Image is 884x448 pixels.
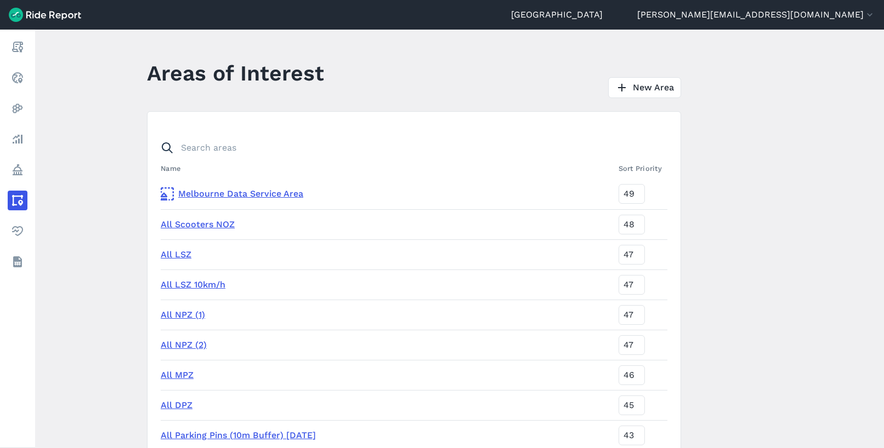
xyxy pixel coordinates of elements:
a: All NPZ (1) [161,309,205,320]
img: Ride Report [9,8,81,22]
a: Policy [8,160,27,180]
a: Datasets [8,252,27,272]
a: All Parking Pins (10m Buffer) [DATE] [161,430,316,440]
a: All NPZ (2) [161,340,207,350]
a: Heatmaps [8,99,27,118]
input: Search areas [154,138,661,158]
a: Health [8,221,27,241]
a: All LSZ 10km/h [161,279,225,290]
a: All LSZ [161,249,191,260]
a: Melbourne Data Service Area [161,187,610,200]
h1: Areas of Interest [147,58,324,88]
a: All Scooters NOZ [161,219,235,229]
a: New Area [608,77,681,98]
a: Areas [8,191,27,210]
a: Report [8,37,27,57]
a: [GEOGRAPHIC_DATA] [511,8,603,21]
a: Analyze [8,129,27,149]
th: Sort Priority [614,158,667,179]
th: Name [161,158,614,179]
a: Realtime [8,68,27,88]
button: [PERSON_NAME][EMAIL_ADDRESS][DOMAIN_NAME] [637,8,875,21]
a: All MPZ [161,370,194,380]
a: All DPZ [161,400,192,410]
